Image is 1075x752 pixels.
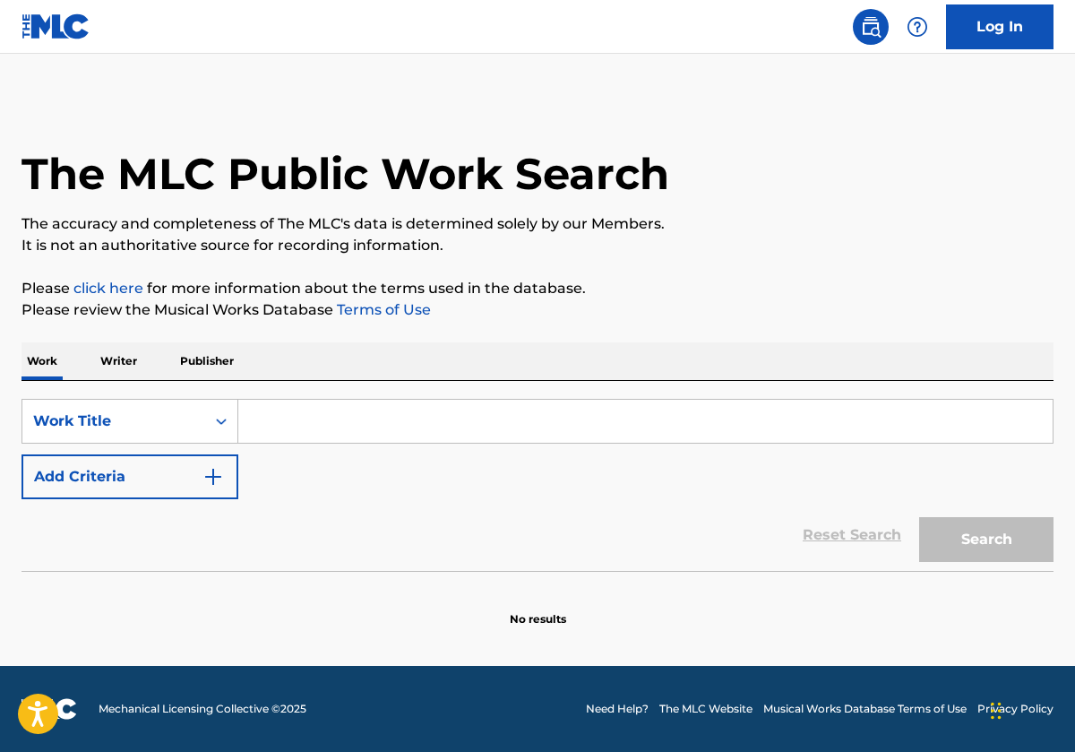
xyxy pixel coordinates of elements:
[21,147,669,201] h1: The MLC Public Work Search
[21,342,63,380] p: Work
[21,299,1053,321] p: Please review the Musical Works Database
[21,213,1053,235] p: The accuracy and completeness of The MLC's data is determined solely by our Members.
[21,13,90,39] img: MLC Logo
[21,278,1053,299] p: Please for more information about the terms used in the database.
[21,235,1053,256] p: It is not an authoritative source for recording information.
[95,342,142,380] p: Writer
[73,280,143,297] a: click here
[977,701,1053,717] a: Privacy Policy
[991,684,1002,738] div: Drag
[586,701,649,717] a: Need Help?
[33,411,194,432] div: Work Title
[907,16,928,38] img: help
[860,16,881,38] img: search
[99,701,306,717] span: Mechanical Licensing Collective © 2025
[175,342,239,380] p: Publisher
[333,301,431,318] a: Terms of Use
[853,9,889,45] a: Public Search
[659,701,752,717] a: The MLC Website
[510,590,566,627] p: No results
[21,454,238,499] button: Add Criteria
[899,9,935,45] div: Help
[985,666,1075,752] iframe: Chat Widget
[946,4,1053,49] a: Log In
[763,701,967,717] a: Musical Works Database Terms of Use
[202,466,224,488] img: 9d2ae6d4665cec9f34b9.svg
[21,698,77,720] img: logo
[21,399,1053,571] form: Search Form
